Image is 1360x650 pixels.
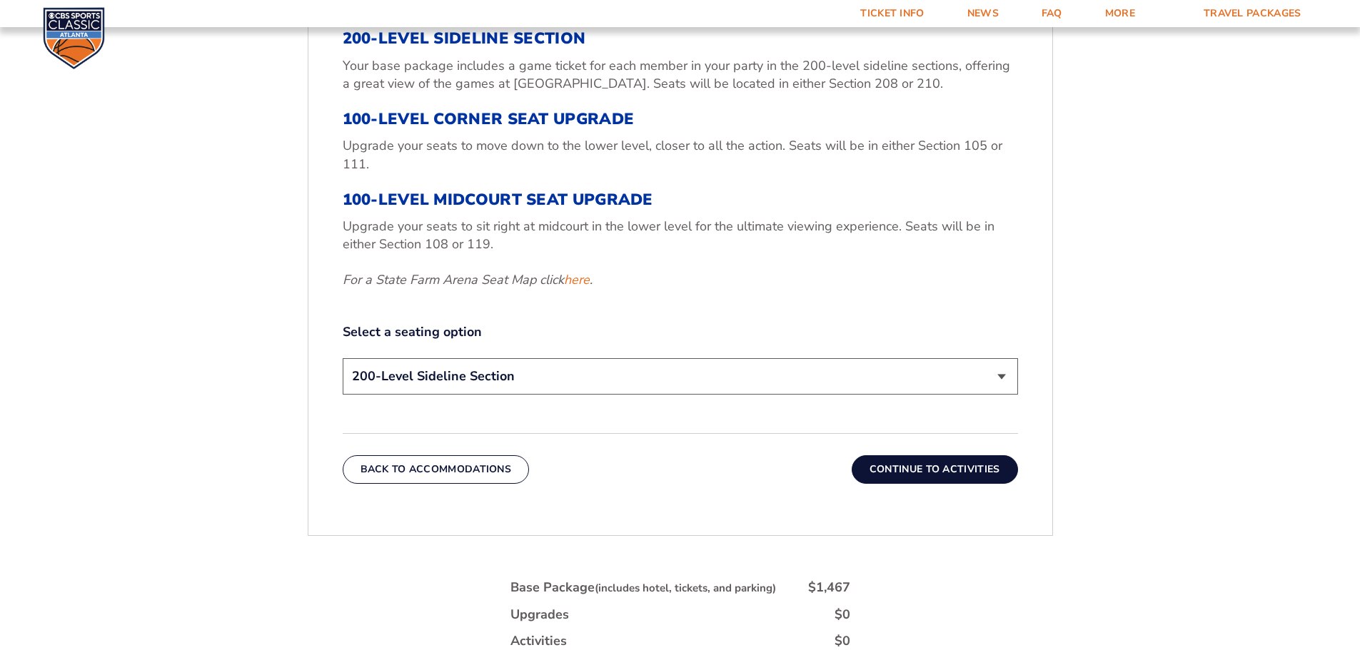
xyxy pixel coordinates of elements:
[343,323,1018,341] label: Select a seating option
[510,579,776,596] div: Base Package
[43,7,105,69] img: CBS Sports Classic
[835,632,850,650] div: $0
[835,606,850,624] div: $0
[343,271,593,288] em: For a State Farm Arena Seat Map click .
[510,606,569,624] div: Upgrades
[808,579,850,596] div: $1,467
[343,191,1018,209] h3: 100-Level Midcourt Seat Upgrade
[564,271,590,289] a: here
[343,110,1018,128] h3: 100-Level Corner Seat Upgrade
[343,218,1018,253] p: Upgrade your seats to sit right at midcourt in the lower level for the ultimate viewing experienc...
[343,137,1018,173] p: Upgrade your seats to move down to the lower level, closer to all the action. Seats will be in ei...
[343,57,1018,93] p: Your base package includes a game ticket for each member in your party in the 200-level sideline ...
[852,455,1018,484] button: Continue To Activities
[595,581,776,595] small: (includes hotel, tickets, and parking)
[510,632,567,650] div: Activities
[343,455,530,484] button: Back To Accommodations
[343,29,1018,48] h3: 200-Level Sideline Section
